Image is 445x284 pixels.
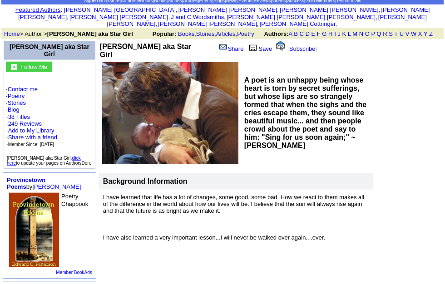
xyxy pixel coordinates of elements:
[294,30,298,37] a: B
[244,76,366,149] b: A poet is an unhappy being whose heart is torn by secret sufferings, but whose lips are so strang...
[7,156,91,166] font: [PERSON_NAME] aka Star Girl, to update your pages on AuthorsDen.
[103,177,188,185] b: Background Information
[170,15,171,20] font: i
[279,8,280,13] font: i
[317,30,321,37] a: F
[102,62,238,164] img: See larger image
[107,14,427,27] a: [PERSON_NAME] [PERSON_NAME]
[157,22,158,27] font: i
[394,30,398,37] a: T
[400,30,404,37] a: U
[365,30,370,37] a: O
[18,6,430,27] font: , , , , , , , , , ,
[103,194,364,214] font: I have learned that life has a lot of changes, some good, some bad. How we react to them makes al...
[322,30,326,37] a: G
[61,193,88,207] font: Poetry Chapbook
[100,43,191,59] b: [PERSON_NAME] aka Star Girl
[276,41,285,51] img: alert.gif
[237,30,254,37] a: Poetry
[316,45,317,52] font: ]
[377,15,378,20] font: i
[4,30,133,37] font: > Author >
[6,86,93,148] font: · · · ·
[260,20,336,27] a: [PERSON_NAME] Cottringer
[258,22,259,27] font: i
[69,14,168,20] a: [PERSON_NAME] [PERSON_NAME]
[227,14,376,20] a: [PERSON_NAME] [PERSON_NAME] [PERSON_NAME]
[371,30,375,37] a: P
[216,30,236,37] a: Articles
[389,30,393,37] a: S
[405,30,410,37] a: V
[11,64,17,70] img: gc.jpg
[8,134,57,141] a: Share with a friend
[280,6,378,13] a: [PERSON_NAME] [PERSON_NAME]
[6,113,57,147] font: · ·
[20,64,47,70] font: Follow Me
[196,30,214,37] a: Stories
[178,6,277,13] a: [PERSON_NAME] [PERSON_NAME]
[342,30,346,37] a: K
[424,30,427,37] a: Y
[264,30,288,37] b: Authors:
[337,30,341,37] a: J
[15,6,61,13] a: Featured Authors
[383,30,387,37] a: R
[153,30,177,37] b: Popular:
[7,156,81,166] a: click here
[226,15,227,20] font: i
[337,22,338,27] font: i
[376,30,381,37] a: Q
[64,6,176,13] a: [PERSON_NAME] [GEOGRAPHIC_DATA]
[429,30,433,37] a: Z
[248,44,258,51] img: library.gif
[153,30,441,37] font: , , ,
[218,45,244,52] a: Share
[8,99,26,106] a: Stories
[8,93,25,99] a: Poetry
[8,86,38,93] a: Contact me
[348,30,351,37] a: L
[328,30,332,37] a: H
[4,30,20,37] a: Home
[289,45,316,52] a: Subscribe
[411,30,416,37] a: W
[359,30,363,37] a: N
[8,113,30,120] a: 38 Titles
[305,30,309,37] a: D
[32,183,81,190] a: [PERSON_NAME]
[247,45,272,52] a: Save
[7,176,81,190] font: by
[178,30,194,37] a: Books
[8,120,42,127] a: 249 Reviews
[7,176,45,190] a: Provincetown Poems
[47,30,133,37] b: [PERSON_NAME] aka Star Girl
[352,30,357,37] a: M
[103,234,369,241] p: I have also learned a very important lesson...I will never be walked over again....ever.
[418,30,422,37] a: X
[8,127,54,134] a: Add to My Library
[8,142,54,147] font: Member Since: [DATE]
[158,20,257,27] a: [PERSON_NAME] [PERSON_NAME]
[219,44,227,51] img: share_page.gif
[334,30,336,37] a: I
[20,63,47,70] a: Follow Me
[10,43,89,58] a: [PERSON_NAME] aka Star Girl
[6,127,57,147] font: · · ·
[287,45,289,52] font: [
[380,8,381,13] font: i
[56,270,92,275] a: Member BookAds
[289,30,292,37] a: A
[15,6,62,13] font: :
[9,193,59,267] img: 74979.jpeg
[18,6,430,20] a: [PERSON_NAME] [PERSON_NAME]
[171,14,224,20] a: J and C Wordsmiths
[299,30,303,37] a: C
[311,30,315,37] a: E
[8,106,20,113] a: Blog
